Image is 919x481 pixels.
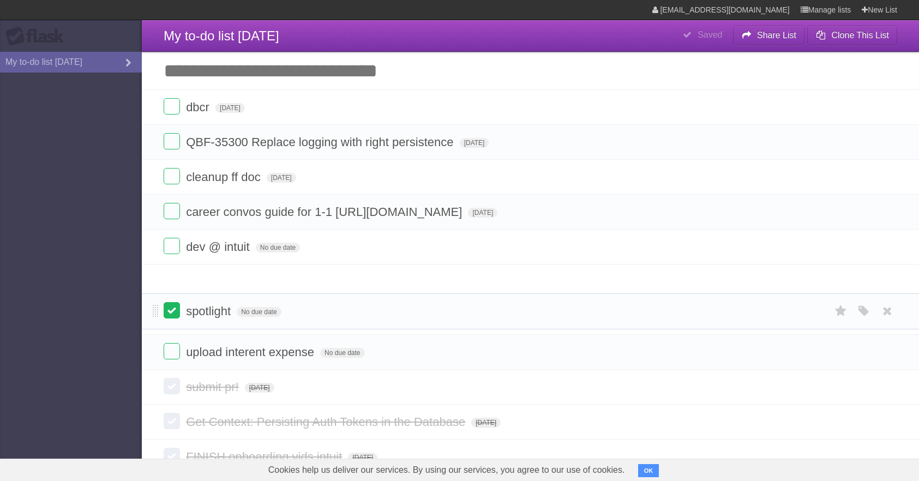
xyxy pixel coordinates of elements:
span: [DATE] [460,138,489,148]
button: OK [638,464,659,477]
b: Clone This List [831,31,889,40]
label: Done [164,448,180,464]
label: Done [164,302,180,318]
div: Flask [5,27,71,46]
b: Share List [757,31,796,40]
span: career convos guide for 1-1 [URL][DOMAIN_NAME] [186,205,465,219]
span: No due date [320,348,364,358]
span: [DATE] [267,173,296,183]
button: Clone This List [807,26,897,45]
label: Done [164,133,180,149]
label: Done [164,203,180,219]
label: Done [164,413,180,429]
span: [DATE] [215,103,245,113]
label: Done [164,168,180,184]
label: Star task [831,302,851,320]
span: cleanup ff doc [186,170,263,184]
span: No due date [256,243,300,252]
span: [DATE] [245,383,274,393]
span: Cookies help us deliver our services. By using our services, you agree to our use of cookies. [257,459,636,481]
span: spotlight [186,304,233,318]
span: Get Context: Persisting Auth Tokens in the Database [186,415,468,429]
span: upload interent expense [186,345,317,359]
span: [DATE] [348,453,377,462]
span: dbcr [186,100,212,114]
label: Done [164,343,180,359]
button: Share List [733,26,805,45]
label: Done [164,378,180,394]
span: [DATE] [471,418,501,428]
span: dev @ intuit [186,240,253,254]
b: Saved [698,30,722,39]
span: submit pr! [186,380,242,394]
span: FINISH onboarding vids intuit [186,450,345,464]
span: My to-do list [DATE] [164,28,279,43]
span: [DATE] [468,208,497,218]
span: QBF-35300 Replace logging with right persistence [186,135,456,149]
span: No due date [237,307,281,317]
label: Done [164,98,180,115]
label: Done [164,238,180,254]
